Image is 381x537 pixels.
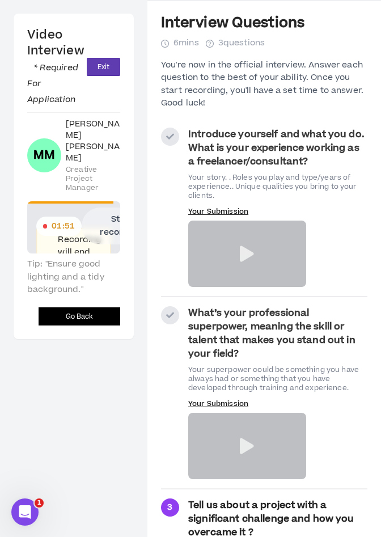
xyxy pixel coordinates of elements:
span: 3 [167,501,172,514]
strong: What’s your professional superpower, meaning the skill or talent that makes you stand out in your... [188,306,355,361]
span: 01:51 [52,220,75,232]
div: Maria Manuela C. [27,138,61,172]
span: Tip: "Ensure good lighting and a tidy background." [27,258,120,296]
div: You're now in the official interview. Answer each question to the best of your ability. Once you ... [161,59,367,110]
p: Your Submission [188,207,306,216]
span: question-circle [206,40,214,48]
div: Your superpower could be something you have always had or something that you have developed throu... [188,365,367,392]
div: MM [33,150,56,161]
h4: Video Interview [27,27,87,107]
span: Creative Project Manager [66,165,120,192]
span: 3 questions [218,37,265,49]
span: clock-circle [161,40,169,48]
p: Your Submission [188,399,306,408]
button: Go Back [39,307,120,325]
div: Your story. . Roles you play and type/years of experience.. Unique qualities you bring to your cl... [188,173,367,200]
iframe: Intercom live chat [11,498,39,526]
span: [PERSON_NAME] [PERSON_NAME] [66,119,120,164]
strong: Introduce yourself and what you do. What is your experience working as a freelancer/consultant? [188,128,365,168]
span: 6 mins [173,37,199,49]
span: Exit [98,62,109,73]
span: 1 [35,498,44,508]
span: * Required For Application [27,62,78,105]
button: Stop recording [82,208,160,244]
span: Go Back [66,311,94,322]
h3: Interview Questions [161,14,305,32]
button: Exit [87,58,120,76]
